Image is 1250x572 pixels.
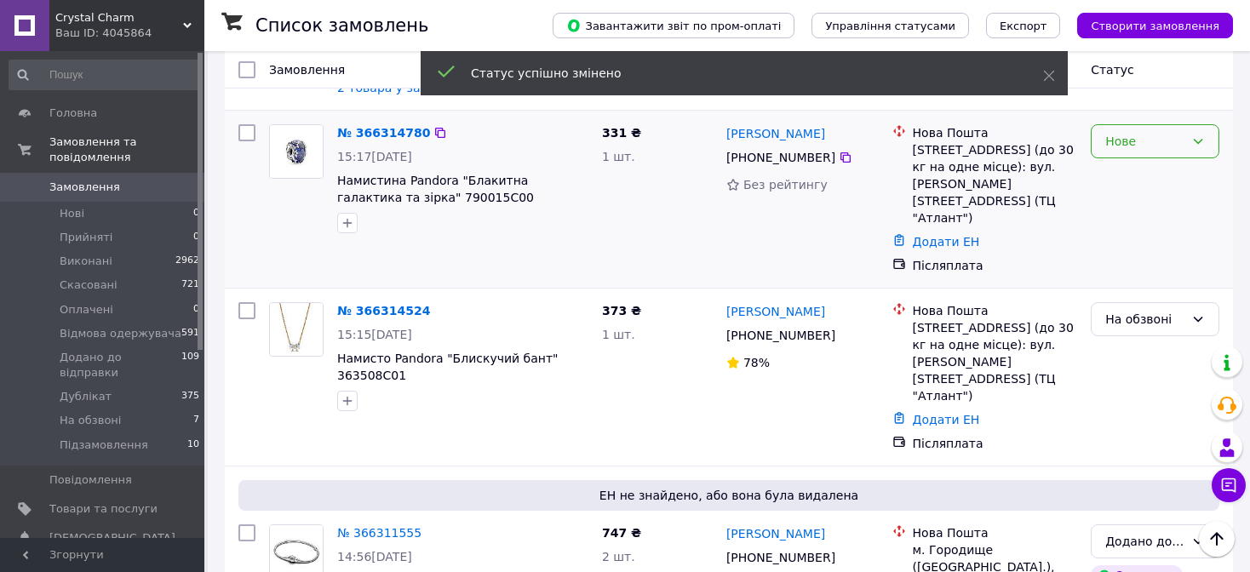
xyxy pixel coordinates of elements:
[187,438,199,453] span: 10
[825,20,955,32] span: Управління статусами
[337,126,430,140] a: № 366314780
[337,526,421,540] a: № 366311555
[49,530,175,546] span: [DEMOGRAPHIC_DATA]
[723,146,839,169] div: [PHONE_NUMBER]
[60,206,84,221] span: Нові
[181,326,199,341] span: 591
[55,26,204,41] div: Ваш ID: 4045864
[60,326,181,341] span: Відмова одержувача
[193,413,199,428] span: 7
[1060,18,1233,31] a: Створити замовлення
[913,524,1078,541] div: Нова Пошта
[1105,310,1184,329] div: На обзвоні
[602,328,635,341] span: 1 шт.
[726,303,825,320] a: [PERSON_NAME]
[913,257,1078,274] div: Післяплата
[337,150,412,163] span: 15:17[DATE]
[270,303,323,356] img: Фото товару
[811,13,969,38] button: Управління статусами
[269,124,324,179] a: Фото товару
[602,526,641,540] span: 747 ₴
[181,277,199,293] span: 721
[1000,20,1047,32] span: Експорт
[1077,13,1233,38] button: Створити замовлення
[913,319,1078,404] div: [STREET_ADDRESS] (до 30 кг на одне місце): вул. [PERSON_NAME][STREET_ADDRESS] (ТЦ "Атлант")
[602,126,641,140] span: 331 ₴
[1105,132,1184,151] div: Нове
[1105,532,1184,551] div: Додано до відправки
[1091,20,1219,32] span: Створити замовлення
[602,550,635,563] span: 2 шт.
[723,323,839,347] div: [PHONE_NUMBER]
[566,18,781,33] span: Завантажити звіт по пром-оплаті
[913,302,1078,319] div: Нова Пошта
[255,15,428,36] h1: Список замовлень
[49,472,132,488] span: Повідомлення
[60,389,112,404] span: Дублікат
[337,81,478,94] a: 2 товара у замовленні
[1091,63,1134,77] span: Статус
[49,501,158,517] span: Товари та послуги
[913,124,1078,141] div: Нова Пошта
[49,134,204,165] span: Замовлення та повідомлення
[913,141,1078,226] div: [STREET_ADDRESS] (до 30 кг на одне місце): вул. [PERSON_NAME][STREET_ADDRESS] (ТЦ "Атлант")
[337,174,534,204] a: Намистина Pandora "Блакитна галактика та зірка" 790015C00
[1212,468,1246,502] button: Чат з покупцем
[193,230,199,245] span: 0
[193,206,199,221] span: 0
[193,302,199,317] span: 0
[60,254,112,269] span: Виконані
[602,150,635,163] span: 1 шт.
[1199,521,1235,557] button: Наверх
[49,180,120,195] span: Замовлення
[269,302,324,357] a: Фото товару
[270,125,323,178] img: Фото товару
[60,413,121,428] span: На обзвоні
[60,302,113,317] span: Оплачені
[337,352,559,382] a: Намисто Pandora "Блискучий бант" 363508C01
[55,10,183,26] span: Crystal Charm
[60,277,118,293] span: Скасовані
[723,546,839,569] div: [PHONE_NUMBER]
[337,304,430,317] a: № 366314524
[986,13,1061,38] button: Експорт
[60,350,181,380] span: Додано до відправки
[49,106,97,121] span: Головна
[337,328,412,341] span: 15:15[DATE]
[337,550,412,563] span: 14:56[DATE]
[743,356,770,369] span: 78%
[60,230,112,245] span: Прийняті
[471,65,1001,82] div: Статус успішно змінено
[726,125,825,142] a: [PERSON_NAME]
[60,438,148,453] span: Підзамовлення
[913,413,980,426] a: Додати ЕН
[913,435,1078,452] div: Післяплата
[726,525,825,542] a: [PERSON_NAME]
[269,63,345,77] span: Замовлення
[743,178,828,192] span: Без рейтингу
[553,13,794,38] button: Завантажити звіт по пром-оплаті
[602,304,641,317] span: 373 ₴
[9,60,201,90] input: Пошук
[175,254,199,269] span: 2962
[181,389,199,404] span: 375
[181,350,199,380] span: 109
[245,487,1213,504] span: ЕН не знайдено, або вона була видалена
[913,235,980,249] a: Додати ЕН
